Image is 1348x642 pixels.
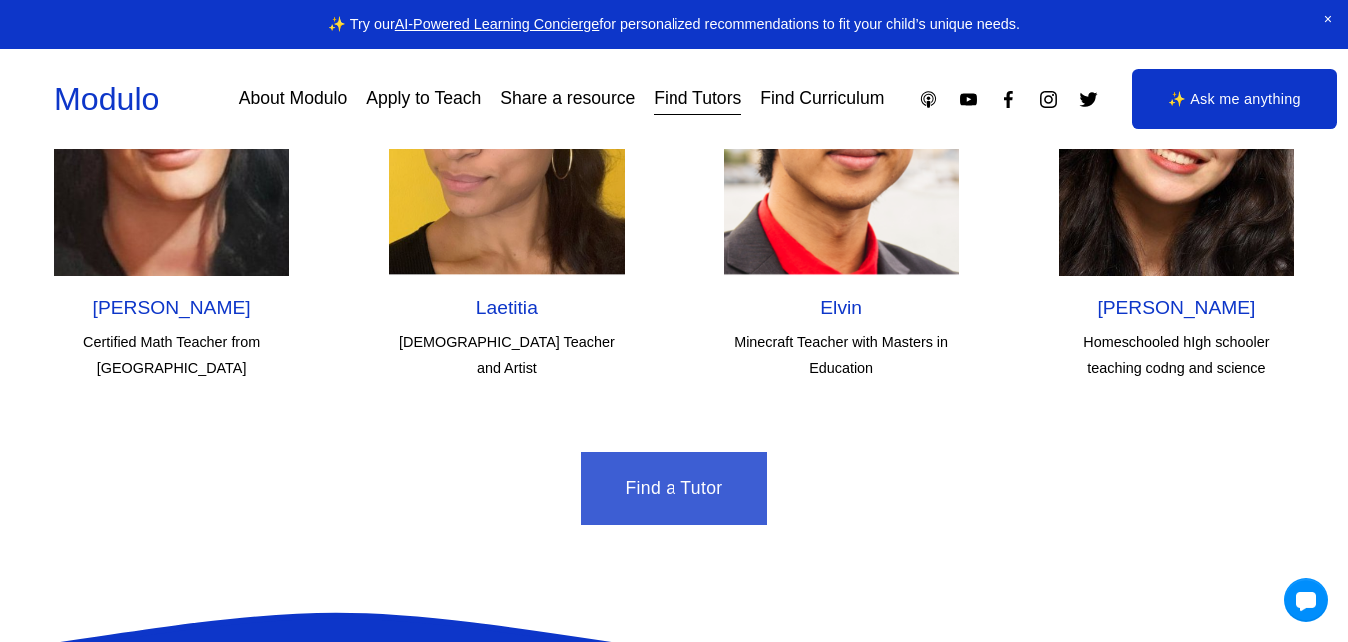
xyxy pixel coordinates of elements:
[998,89,1019,110] a: Facebook
[54,330,289,382] p: Certified Math Teacher from [GEOGRAPHIC_DATA]
[1059,330,1294,382] p: Homeschooled hIgh schooler teaching codng and science
[500,82,635,117] a: Share a resource
[366,82,481,117] a: Apply to Teach
[395,16,600,32] a: AI-Powered Learning Concierge
[724,295,959,320] h2: Elvin
[581,452,766,526] a: Find a Tutor
[654,82,741,117] a: Find Tutors
[760,82,884,117] a: Find Curriculum
[389,295,624,320] h2: Laetitia
[389,330,624,382] p: [DEMOGRAPHIC_DATA] Teacher and Artist
[1059,295,1294,320] h2: [PERSON_NAME]
[54,295,289,320] h2: [PERSON_NAME]
[54,81,160,117] a: Modulo
[1132,69,1336,129] a: ✨ Ask me anything
[239,82,348,117] a: About Modulo
[918,89,939,110] a: Apple Podcasts
[724,330,959,382] p: Minecraft Teacher with Masters in Education
[1078,89,1099,110] a: Twitter
[1038,89,1059,110] a: Instagram
[958,89,979,110] a: YouTube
